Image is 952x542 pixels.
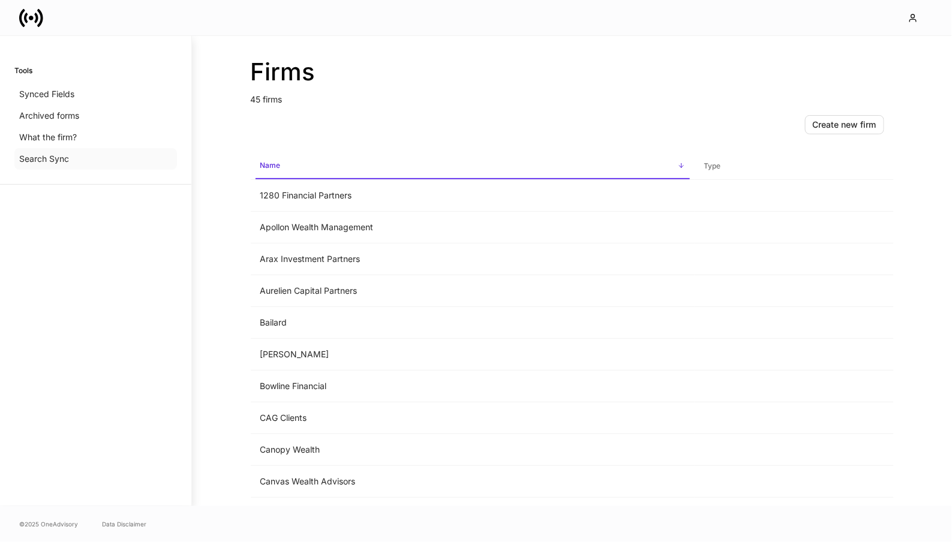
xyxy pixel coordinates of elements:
[19,519,78,529] span: © 2025 OneAdvisory
[699,154,889,179] span: Type
[14,148,177,170] a: Search Sync
[260,159,281,171] h6: Name
[19,88,74,100] p: Synced Fields
[704,160,721,171] h6: Type
[251,180,695,212] td: 1280 Financial Partners
[251,307,695,339] td: Bailard
[251,434,695,466] td: Canopy Wealth
[14,65,32,76] h6: Tools
[251,86,894,106] p: 45 firms
[256,153,690,179] span: Name
[251,58,894,86] h2: Firms
[14,127,177,148] a: What the firm?
[19,153,69,165] p: Search Sync
[251,212,695,243] td: Apollon Wealth Management
[19,110,79,122] p: Archived forms
[251,466,695,498] td: Canvas Wealth Advisors
[251,371,695,402] td: Bowline Financial
[19,131,77,143] p: What the firm?
[251,402,695,434] td: CAG Clients
[251,275,695,307] td: Aurelien Capital Partners
[805,115,884,134] button: Create new firm
[251,243,695,275] td: Arax Investment Partners
[14,83,177,105] a: Synced Fields
[813,121,876,129] div: Create new firm
[102,519,146,529] a: Data Disclaimer
[14,105,177,127] a: Archived forms
[251,339,695,371] td: [PERSON_NAME]
[251,498,695,529] td: [PERSON_NAME]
